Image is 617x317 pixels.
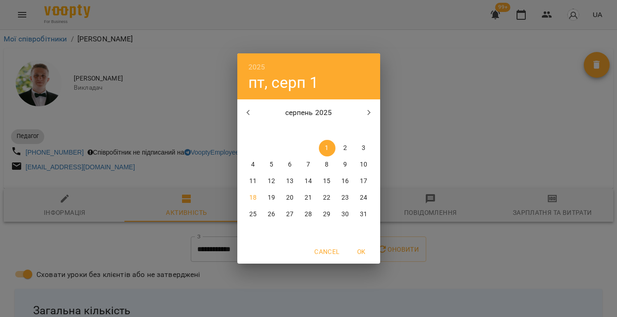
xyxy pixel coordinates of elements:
button: 4 [245,156,262,173]
button: 21 [300,190,317,206]
p: 26 [268,210,275,219]
span: OK [351,246,373,257]
button: 10 [356,156,372,173]
button: 14 [300,173,317,190]
button: 13 [282,173,299,190]
p: 8 [325,160,329,169]
button: 28 [300,206,317,223]
p: 15 [323,177,330,186]
p: 31 [360,210,367,219]
button: 31 [356,206,372,223]
p: 29 [323,210,330,219]
button: 29 [319,206,335,223]
p: 7 [306,160,310,169]
p: 23 [341,193,349,202]
button: 9 [337,156,354,173]
p: 6 [288,160,292,169]
button: 2025 [248,61,265,74]
p: 24 [360,193,367,202]
span: вт [264,126,280,135]
button: 26 [264,206,280,223]
p: 17 [360,177,367,186]
button: 30 [337,206,354,223]
span: ср [282,126,299,135]
p: 12 [268,177,275,186]
p: 4 [251,160,255,169]
p: 20 [286,193,294,202]
p: 11 [249,177,257,186]
button: 8 [319,156,335,173]
p: 5 [270,160,273,169]
button: 15 [319,173,335,190]
button: 3 [356,140,372,156]
button: 23 [337,190,354,206]
button: пт, серп 1 [248,73,318,92]
p: 9 [343,160,347,169]
button: 27 [282,206,299,223]
button: 25 [245,206,262,223]
button: 11 [245,173,262,190]
button: 17 [356,173,372,190]
span: нд [356,126,372,135]
span: чт [300,126,317,135]
p: 13 [286,177,294,186]
p: 27 [286,210,294,219]
p: 25 [249,210,257,219]
button: 6 [282,156,299,173]
p: серпень 2025 [259,107,358,118]
p: 22 [323,193,330,202]
p: 30 [341,210,349,219]
span: Cancel [314,246,339,257]
p: 10 [360,160,367,169]
p: 1 [325,144,329,153]
button: OK [347,243,376,260]
button: 12 [264,173,280,190]
p: 21 [305,193,312,202]
button: 20 [282,190,299,206]
span: сб [337,126,354,135]
button: 2 [337,140,354,156]
p: 18 [249,193,257,202]
p: 19 [268,193,275,202]
p: 16 [341,177,349,186]
span: пт [319,126,335,135]
p: 3 [362,144,365,153]
button: 7 [300,156,317,173]
button: 22 [319,190,335,206]
button: Cancel [311,243,343,260]
button: 16 [337,173,354,190]
button: 18 [245,190,262,206]
p: 2 [343,144,347,153]
p: 28 [305,210,312,219]
button: 19 [264,190,280,206]
button: 5 [264,156,280,173]
button: 24 [356,190,372,206]
button: 1 [319,140,335,156]
p: 14 [305,177,312,186]
span: пн [245,126,262,135]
